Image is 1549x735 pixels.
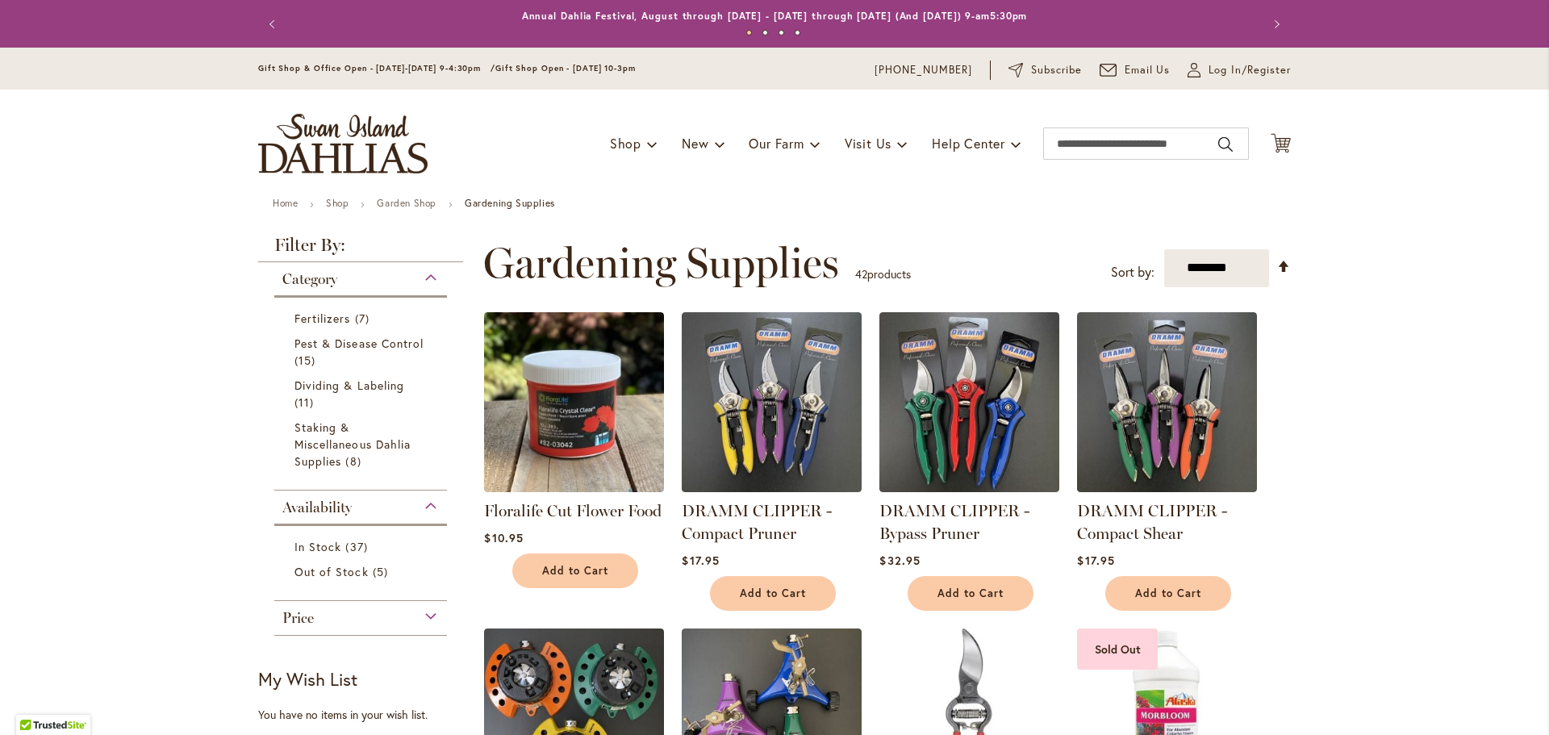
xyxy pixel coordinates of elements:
button: Next [1259,8,1291,40]
span: 8 [345,453,365,470]
a: Pest &amp; Disease Control [294,335,431,369]
span: $17.95 [682,553,719,568]
a: Shop [326,197,349,209]
a: DRAMM CLIPPER - Compact Shear [1077,480,1257,495]
a: [PHONE_NUMBER] [875,62,972,78]
img: DRAMM CLIPPER - Compact Pruner [682,312,862,492]
span: New [682,135,708,152]
span: Help Center [932,135,1005,152]
a: store logo [258,114,428,173]
a: Home [273,197,298,209]
span: $10.95 [484,530,523,545]
a: Garden Shop [377,197,436,209]
span: 15 [294,352,319,369]
strong: Gardening Supplies [465,197,555,209]
span: Pest & Disease Control [294,336,424,351]
span: Log In/Register [1209,62,1291,78]
button: 2 of 4 [762,30,768,35]
a: Log In/Register [1188,62,1291,78]
a: Staking &amp; Miscellaneous Dahlia Supplies [294,419,431,470]
button: 3 of 4 [779,30,784,35]
a: Email Us [1100,62,1171,78]
a: Floralife Cut Flower Food [484,480,664,495]
span: 5 [373,563,392,580]
span: Add to Cart [740,587,806,600]
a: Fertilizers [294,310,431,327]
span: Shop [610,135,641,152]
span: Gift Shop & Office Open - [DATE]-[DATE] 9-4:30pm / [258,63,495,73]
a: Dividing &amp; Labeling [294,377,431,411]
span: Gift Shop Open - [DATE] 10-3pm [495,63,636,73]
a: DRAMM CLIPPER - Compact Pruner [682,480,862,495]
a: Subscribe [1008,62,1082,78]
img: DRAMM CLIPPER - Bypass Pruner [879,312,1059,492]
span: 37 [345,538,371,555]
span: Staking & Miscellaneous Dahlia Supplies [294,420,411,469]
span: 11 [294,394,318,411]
a: Out of Stock 5 [294,563,431,580]
span: Availability [282,499,352,516]
span: Category [282,270,337,288]
strong: Filter By: [258,236,463,262]
span: Gardening Supplies [483,239,839,287]
span: Add to Cart [937,587,1004,600]
div: Sold Out [1077,629,1158,670]
span: $32.95 [879,553,920,568]
a: Annual Dahlia Festival, August through [DATE] - [DATE] through [DATE] (And [DATE]) 9-am5:30pm [522,10,1028,22]
p: products [855,261,911,287]
button: Add to Cart [710,576,836,611]
button: Add to Cart [1105,576,1231,611]
span: 7 [355,310,374,327]
div: You have no items in your wish list. [258,707,474,723]
span: Add to Cart [542,564,608,578]
a: DRAMM CLIPPER - Compact Shear [1077,501,1227,543]
span: 42 [855,266,867,282]
a: DRAMM CLIPPER - Compact Pruner [682,501,832,543]
strong: My Wish List [258,667,357,691]
a: In Stock 37 [294,538,431,555]
a: DRAMM CLIPPER - Bypass Pruner [879,480,1059,495]
span: Subscribe [1031,62,1082,78]
button: Previous [258,8,290,40]
label: Sort by: [1111,257,1154,287]
span: Our Farm [749,135,804,152]
button: 1 of 4 [746,30,752,35]
span: In Stock [294,539,341,554]
span: Fertilizers [294,311,351,326]
span: Dividing & Labeling [294,378,404,393]
a: Floralife Cut Flower Food [484,501,662,520]
button: Add to Cart [512,553,638,588]
img: DRAMM CLIPPER - Compact Shear [1077,312,1257,492]
span: Price [282,609,314,627]
a: DRAMM CLIPPER - Bypass Pruner [879,501,1029,543]
span: $17.95 [1077,553,1114,568]
img: Floralife Cut Flower Food [484,312,664,492]
span: Add to Cart [1135,587,1201,600]
button: 4 of 4 [795,30,800,35]
span: Email Us [1125,62,1171,78]
button: Add to Cart [908,576,1033,611]
span: Visit Us [845,135,891,152]
span: Out of Stock [294,564,369,579]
